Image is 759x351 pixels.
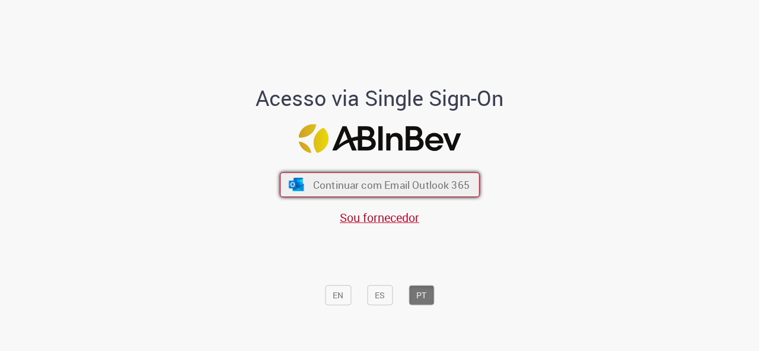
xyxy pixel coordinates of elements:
button: PT [409,285,434,305]
button: ES [367,285,393,305]
img: Logo ABInBev [298,124,461,153]
img: ícone Azure/Microsoft 360 [288,178,305,191]
span: Continuar com Email Outlook 365 [312,178,469,191]
button: EN [325,285,351,305]
h1: Acesso via Single Sign-On [215,86,544,110]
button: ícone Azure/Microsoft 360 Continuar com Email Outlook 365 [280,172,480,197]
a: Sou fornecedor [340,210,419,226]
